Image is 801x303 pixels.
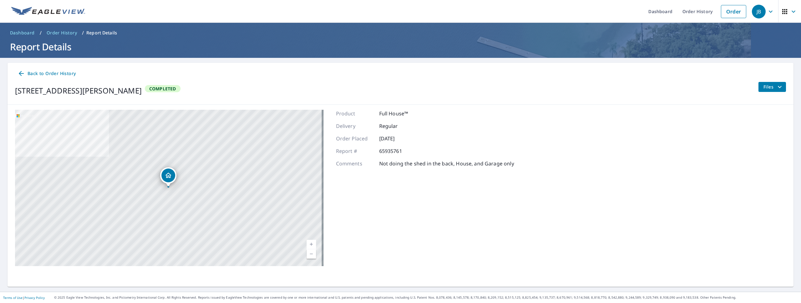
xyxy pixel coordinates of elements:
p: Comments [336,160,374,167]
a: Order [721,5,746,18]
div: Dropped pin, building 1, Residential property, 936 Fishback Rd Leesburg, OH 45135 [160,167,176,187]
p: Report # [336,147,374,155]
p: 65935761 [379,147,417,155]
nav: breadcrumb [8,28,793,38]
img: EV Logo [11,7,85,16]
li: / [82,29,84,37]
a: Current Level 17, Zoom In [307,240,316,249]
span: Files [763,83,783,91]
a: Current Level 17, Zoom Out [307,249,316,259]
p: Report Details [86,30,117,36]
p: Delivery [336,122,374,130]
span: Order History [47,30,77,36]
button: filesDropdownBtn-65935761 [758,82,786,92]
li: / [40,29,42,37]
span: Back to Order History [18,70,76,78]
p: | [3,296,45,300]
span: Completed [145,86,180,92]
a: Dashboard [8,28,37,38]
p: Regular [379,122,417,130]
h1: Report Details [8,40,793,53]
span: Dashboard [10,30,35,36]
div: [STREET_ADDRESS][PERSON_NAME] [15,85,142,96]
p: Product [336,110,374,117]
p: Full House™ [379,110,417,117]
p: Order Placed [336,135,374,142]
p: Not doing the shed in the back, House, and Garage only [379,160,514,167]
a: Terms of Use [3,295,23,300]
div: JB [752,5,766,18]
a: Order History [44,28,79,38]
a: Privacy Policy [24,295,45,300]
p: [DATE] [379,135,417,142]
a: Back to Order History [15,68,78,79]
p: © 2025 Eagle View Technologies, Inc. and Pictometry International Corp. All Rights Reserved. Repo... [54,295,798,300]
